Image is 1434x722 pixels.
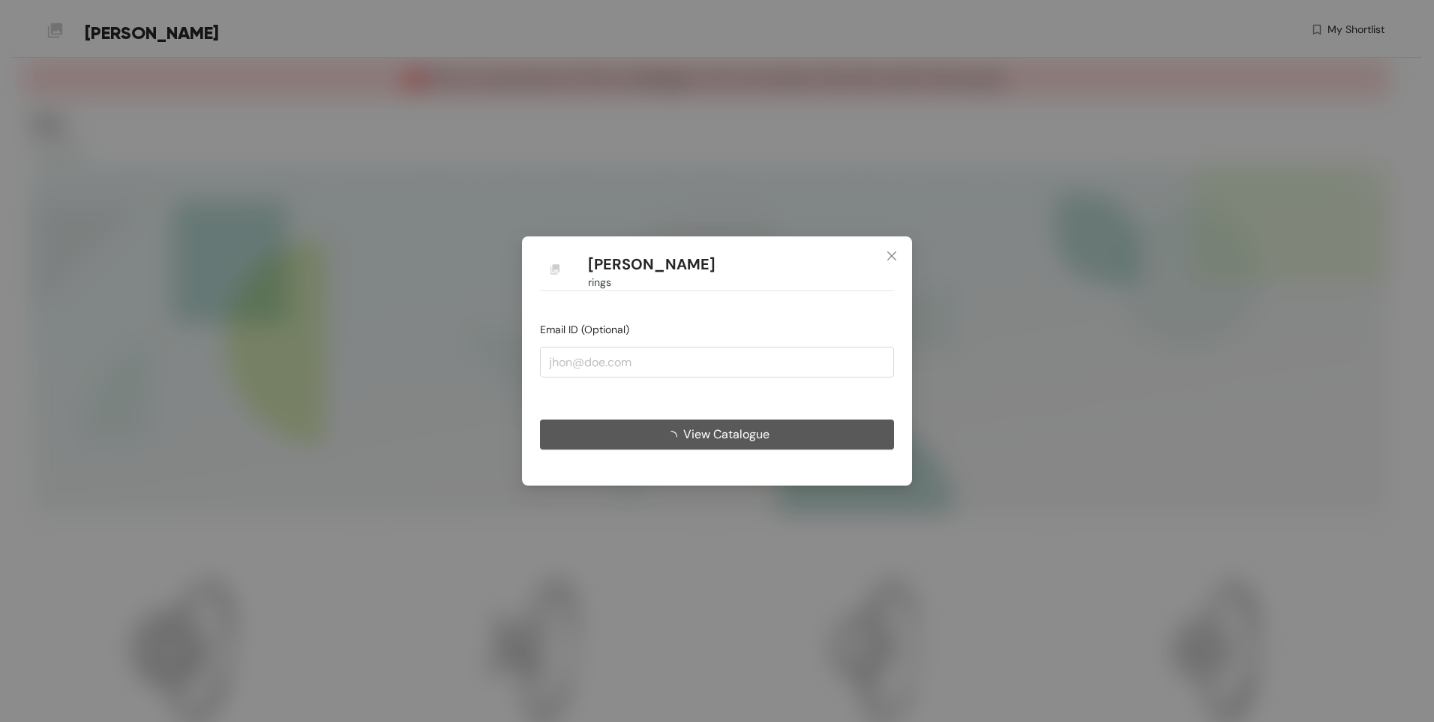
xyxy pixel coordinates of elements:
button: View Catalogue [540,420,894,450]
span: close [886,250,898,262]
img: Buyer Portal [540,254,570,284]
h1: [PERSON_NAME] [588,255,715,274]
span: Email ID (Optional) [540,323,629,336]
span: loading [665,431,683,443]
button: Close [871,236,912,277]
span: rings [588,274,611,290]
input: jhon@doe.com [540,347,894,377]
span: View Catalogue [683,425,769,444]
